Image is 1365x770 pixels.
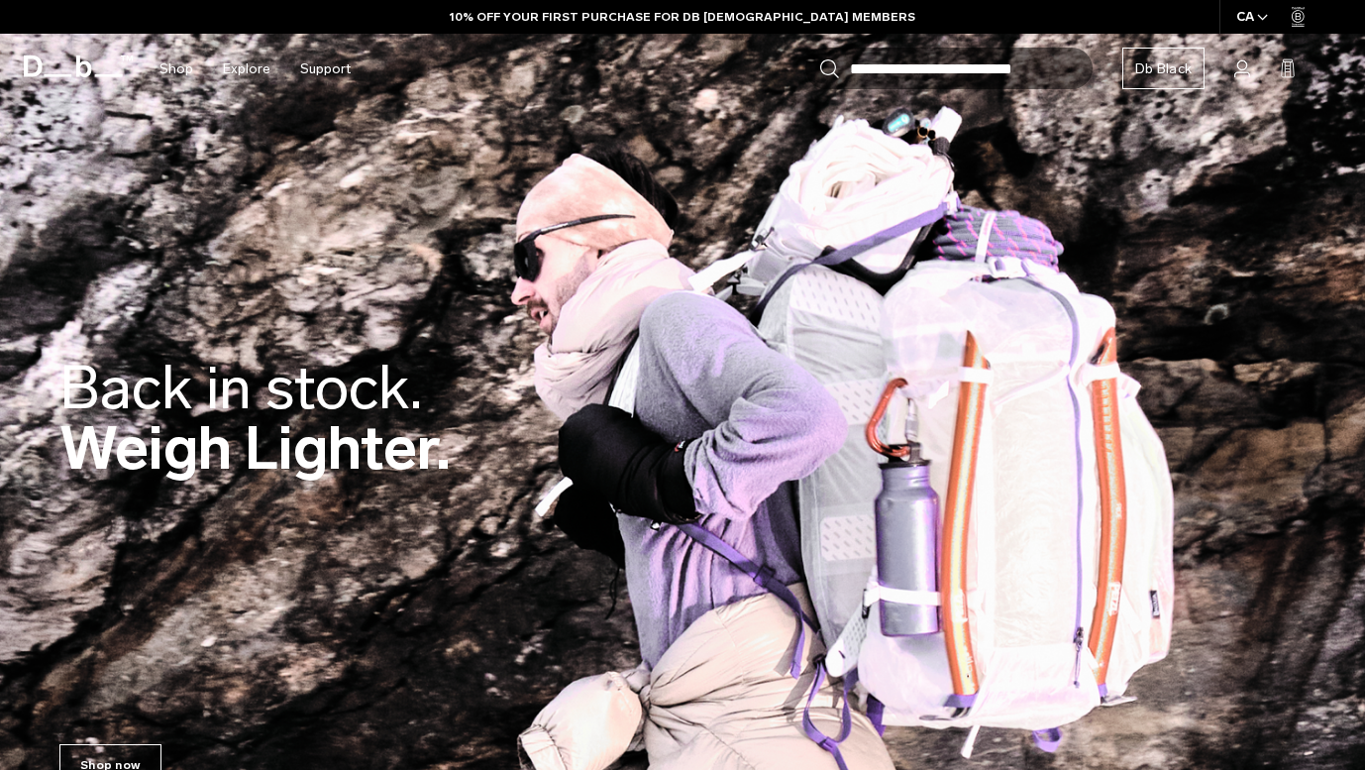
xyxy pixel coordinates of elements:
[159,34,193,104] a: Shop
[145,34,366,104] nav: Main Navigation
[59,352,422,424] span: Back in stock.
[1122,48,1205,89] a: Db Black
[223,34,270,104] a: Explore
[59,358,451,479] h2: Weigh Lighter.
[450,8,915,26] a: 10% OFF YOUR FIRST PURCHASE FOR DB [DEMOGRAPHIC_DATA] MEMBERS
[300,34,351,104] a: Support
